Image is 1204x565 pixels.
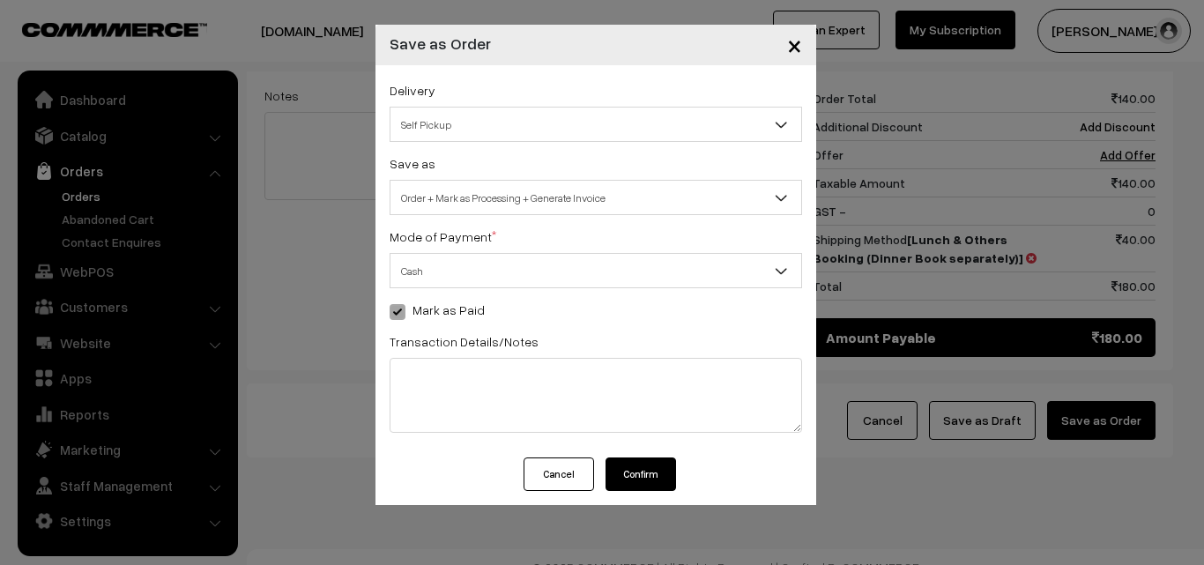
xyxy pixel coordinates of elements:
label: Delivery [390,81,435,100]
label: Save as [390,154,435,173]
span: Self Pickup [390,109,801,140]
button: Cancel [524,457,594,491]
button: Confirm [606,457,676,491]
span: Order + Mark as Processing + Generate Invoice [390,180,802,215]
span: Order + Mark as Processing + Generate Invoice [390,182,801,213]
span: Cash [390,253,802,288]
label: Transaction Details/Notes [390,332,539,351]
button: Close [773,18,816,72]
label: Mode of Payment [390,227,496,246]
span: × [787,28,802,61]
span: Cash [390,256,801,286]
span: Self Pickup [390,107,802,142]
h4: Save as Order [390,32,491,56]
label: Mark as Paid [390,301,485,319]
